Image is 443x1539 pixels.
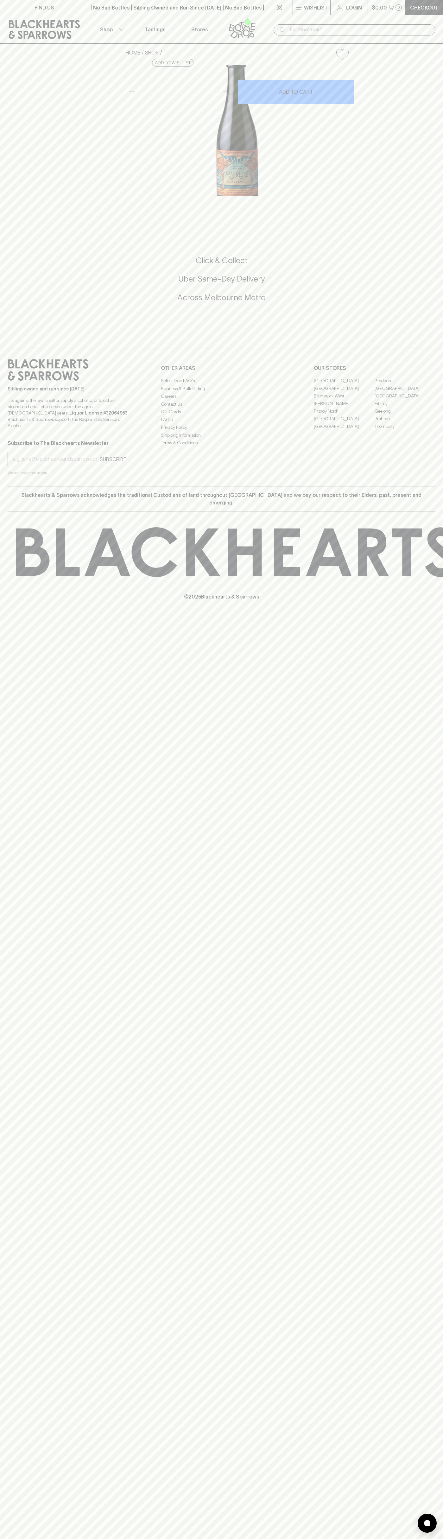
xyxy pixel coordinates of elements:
a: [GEOGRAPHIC_DATA] [375,392,435,400]
a: Bottle Drop FAQ's [161,377,282,385]
p: Login [346,4,362,11]
p: OTHER AREAS [161,364,282,372]
input: Try "Pinot noir" [289,25,430,35]
a: Braddon [375,377,435,384]
p: SUBSCRIBE [100,455,126,463]
a: Terms & Conditions [161,439,282,447]
a: FAQ's [161,416,282,423]
a: Brunswick West [314,392,375,400]
a: [GEOGRAPHIC_DATA] [314,377,375,384]
h5: Click & Collect [8,255,435,266]
a: [GEOGRAPHIC_DATA] [314,415,375,422]
a: [PERSON_NAME] [314,400,375,407]
button: ADD TO CART [238,80,354,104]
img: 40754.png [121,65,354,196]
p: We will never spam you [8,470,129,476]
button: Shop [89,15,133,43]
p: ADD TO CART [279,88,313,96]
p: Tastings [145,26,165,33]
p: Sibling owned and run since [DATE] [8,386,129,392]
a: Gift Cards [161,408,282,416]
a: Contact Us [161,400,282,408]
p: Checkout [410,4,439,11]
img: bubble-icon [424,1520,430,1526]
a: Fitzroy North [314,407,375,415]
p: Wishlist [304,4,328,11]
h5: Uber Same-Day Delivery [8,274,435,284]
a: Prahran [375,415,435,422]
p: Stores [191,26,208,33]
a: HOME [126,50,140,55]
a: [GEOGRAPHIC_DATA] [375,384,435,392]
a: Stores [177,15,222,43]
p: $0.00 [372,4,387,11]
div: Call to action block [8,230,435,336]
p: Shop [100,26,113,33]
p: Blackhearts & Sparrows acknowledges the traditional Custodians of land throughout [GEOGRAPHIC_DAT... [12,491,431,506]
strong: Liquor License #32064953 [69,410,128,415]
p: 0 [397,6,400,9]
a: Business & Bulk Gifting [161,385,282,392]
a: Thornbury [375,422,435,430]
a: Tastings [133,15,177,43]
a: Geelong [375,407,435,415]
p: Subscribe to The Blackhearts Newsletter [8,439,129,447]
a: Privacy Policy [161,424,282,431]
button: Add to wishlist [152,59,193,66]
a: [GEOGRAPHIC_DATA] [314,384,375,392]
button: Add to wishlist [334,46,351,62]
p: FIND US [35,4,54,11]
a: Shipping Information [161,431,282,439]
h5: Across Melbourne Metro [8,292,435,303]
a: Careers [161,393,282,400]
input: e.g. jane@blackheartsandsparrows.com.au [13,454,97,464]
a: [GEOGRAPHIC_DATA] [314,422,375,430]
a: SHOP [145,50,159,55]
a: Fitzroy [375,400,435,407]
p: It is against the law to sell or supply alcohol to, or to obtain alcohol on behalf of a person un... [8,397,129,429]
p: OUR STORES [314,364,435,372]
button: SUBSCRIBE [97,452,129,466]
